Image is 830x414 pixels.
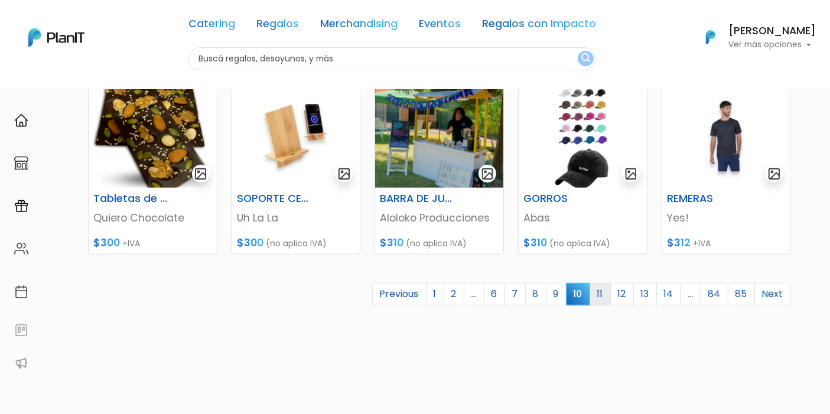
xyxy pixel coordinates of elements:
a: 85 [728,283,755,305]
img: thumb_tabletas_de_chocolate_con_frutos_secos.png [89,84,217,188]
input: Buscá regalos, desayunos, y más [188,47,596,70]
span: +IVA [122,237,140,249]
img: thumb_2000___2000-Photoroom__29_.jpg [662,84,790,188]
a: 9 [546,283,567,305]
span: $312 [667,236,691,250]
p: Aloloko Producciones [380,210,499,226]
img: thumb_2000___2000-Photoroom_-_2025-06-27T171156.162.jpg [232,84,360,188]
h6: [PERSON_NAME] [728,26,816,37]
a: gallery-light REMERAS Yes! $312 +IVA [662,83,791,255]
img: calendar-87d922413cdce8b2cf7b7f5f62616a5cf9e4887200fb71536465627b3292af00.svg [14,285,28,299]
img: PlanIt Logo [698,24,724,50]
a: 8 [525,283,546,305]
span: $300 [93,236,120,250]
a: Regalos [256,19,299,33]
img: thumb_Dise%C3%B1o_sin_t%C3%ADtulo_-_2025-02-14T102827.188.png [519,84,647,188]
a: 7 [504,283,526,305]
img: gallery-light [624,167,638,181]
a: gallery-light GORROS Abas $310 (no aplica IVA) [518,83,647,255]
img: gallery-light [481,167,494,181]
img: PlanIt Logo [28,28,84,47]
img: campaigns-02234683943229c281be62815700db0a1741e53638e28bf9629b52c665b00959.svg [14,199,28,213]
button: PlanIt Logo [PERSON_NAME] Ver más opciones [691,22,816,53]
img: thumb_ChatGPT_Image_15_jul_2025__12_14_01.png [375,84,503,188]
span: $310 [380,236,403,250]
a: 12 [610,283,634,305]
a: gallery-light SOPORTE CELULAR Uh La La $300 (no aplica IVA) [232,83,361,255]
a: 11 [590,283,611,305]
span: $300 [237,236,263,250]
a: gallery-light BARRA DE JUGOS Aloloko Producciones $310 (no aplica IVA) [375,83,504,255]
a: Eventos [419,19,461,33]
img: gallery-light [337,167,351,181]
span: (no aplica IVA) [406,237,467,249]
a: 14 [656,283,681,305]
span: 10 [566,283,590,305]
p: Quiero Chocolate [93,210,212,226]
p: Yes! [667,210,786,226]
img: search_button-432b6d5273f82d61273b3651a40e1bd1b912527efae98b1b7a1b2c0702e16a8d.svg [581,53,590,64]
h6: SOPORTE CELULAR [230,193,318,205]
a: Previous [372,283,427,305]
h6: GORROS [516,193,605,205]
a: gallery-light Tabletas de Chocolate con Frutos Secos Quiero Chocolate $300 +IVA [88,83,217,255]
a: 84 [701,283,728,305]
span: $310 [523,236,547,250]
a: 13 [633,283,657,305]
a: 6 [484,283,505,305]
img: people-662611757002400ad9ed0e3c099ab2801c6687ba6c219adb57efc949bc21e19d.svg [14,242,28,256]
h6: Tabletas de Chocolate con Frutos Secos [86,193,175,205]
span: +IVA [693,237,711,249]
a: Next [754,283,791,305]
img: gallery-light [767,167,781,181]
span: (no aplica IVA) [549,237,610,249]
p: Uh La La [237,210,356,226]
img: feedback-78b5a0c8f98aac82b08bfc38622c3050aee476f2c9584af64705fc4e61158814.svg [14,323,28,337]
h6: BARRA DE JUGOS [373,193,461,205]
p: Abas [523,210,642,226]
img: gallery-light [194,167,207,181]
a: Regalos con Impacto [482,19,596,33]
img: partners-52edf745621dab592f3b2c58e3bca9d71375a7ef29c3b500c9f145b62cc070d4.svg [14,356,28,370]
a: 1 [426,283,444,305]
span: (no aplica IVA) [266,237,327,249]
h6: REMERAS [660,193,748,205]
div: ¿Necesitás ayuda? [61,11,170,34]
img: marketplace-4ceaa7011d94191e9ded77b95e3339b90024bf715f7c57f8cf31f2d8c509eaba.svg [14,156,28,170]
a: Catering [188,19,235,33]
a: Merchandising [320,19,398,33]
a: 2 [444,283,464,305]
img: home-e721727adea9d79c4d83392d1f703f7f8bce08238fde08b1acbfd93340b81755.svg [14,113,28,128]
p: Ver más opciones [728,41,816,49]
